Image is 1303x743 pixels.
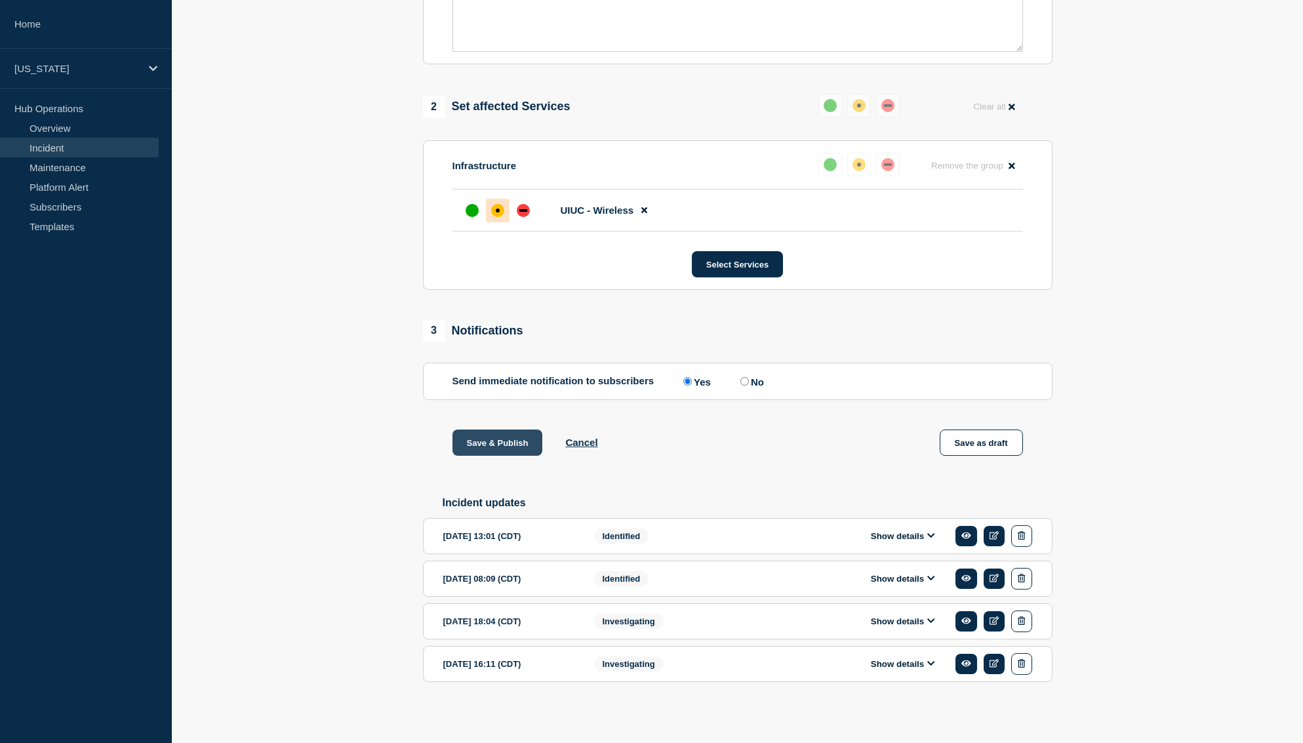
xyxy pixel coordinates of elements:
[594,529,649,544] span: Identified
[852,99,866,112] div: affected
[881,158,894,171] div: down
[466,204,479,217] div: up
[452,160,517,171] p: Infrastructure
[824,99,837,112] div: up
[867,573,939,584] button: Show details
[491,204,504,217] div: affected
[423,96,445,118] span: 2
[443,611,574,632] div: [DATE] 18:04 (CDT)
[517,204,530,217] div: down
[931,161,1003,171] span: Remove the group
[965,94,1022,119] button: Clear all
[443,653,574,675] div: [DATE] 16:11 (CDT)
[692,251,783,277] button: Select Services
[940,430,1023,456] button: Save as draft
[443,568,574,590] div: [DATE] 08:09 (CDT)
[14,63,140,74] p: [US_STATE]
[443,497,1052,509] h2: Incident updates
[443,525,574,547] div: [DATE] 13:01 (CDT)
[683,377,692,386] input: Yes
[680,375,711,388] label: Yes
[452,375,654,388] p: Send immediate notification to subscribers
[423,319,445,342] span: 3
[737,375,764,388] label: No
[452,430,543,456] button: Save & Publish
[423,96,571,118] div: Set affected Services
[561,205,634,216] span: UIUC - Wireless
[867,658,939,670] button: Show details
[847,94,871,117] button: affected
[594,614,664,629] span: Investigating
[565,437,597,448] button: Cancel
[818,153,842,176] button: up
[876,153,900,176] button: down
[423,319,523,342] div: Notifications
[852,158,866,171] div: affected
[867,616,939,627] button: Show details
[594,656,664,672] span: Investigating
[867,531,939,542] button: Show details
[881,99,894,112] div: down
[824,158,837,171] div: up
[876,94,900,117] button: down
[818,94,842,117] button: up
[740,377,749,386] input: No
[594,571,649,586] span: Identified
[923,153,1023,178] button: Remove the group
[452,375,1023,388] div: Send immediate notification to subscribers
[847,153,871,176] button: affected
